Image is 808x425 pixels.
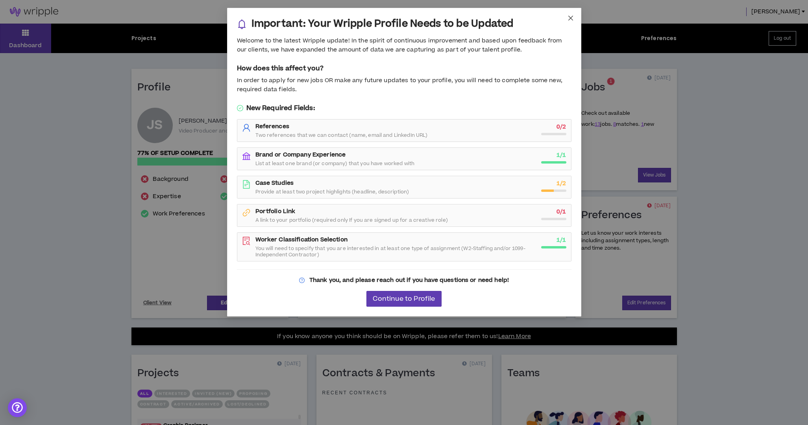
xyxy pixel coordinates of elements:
div: Welcome to the latest Wripple update! In the spirit of continuous improvement and based upon feed... [237,37,571,54]
span: user [242,123,251,132]
span: bell [237,19,247,29]
h5: New Required Fields: [237,103,571,113]
strong: 1 / 1 [557,236,566,244]
strong: 1 / 1 [557,151,566,159]
h5: How does this affect you? [237,64,571,73]
strong: References [255,122,289,131]
span: file-text [242,180,251,189]
span: A link to your portfolio (required only If you are signed up for a creative role) [255,217,448,223]
strong: Portfolio Link [255,207,296,215]
span: Provide at least two project highlights (headline, description) [255,189,409,195]
strong: Thank you, and please reach out if you have questions or need help! [309,276,509,284]
strong: Case Studies [255,179,294,187]
strong: 0 / 2 [557,123,566,131]
strong: 1 / 2 [557,179,566,188]
strong: 0 / 1 [557,208,566,216]
span: List at least one brand (or company) that you have worked with [255,160,415,167]
span: check-circle [237,105,243,111]
h3: Important: Your Wripple Profile Needs to be Updated [251,18,514,30]
span: Two references that we can contact (name, email and LinkedIn URL) [255,132,428,138]
span: link [242,208,251,217]
strong: Brand or Company Experience [255,151,346,159]
strong: Worker Classification Selection [255,235,348,244]
button: Continue to Profile [366,291,441,307]
span: question-circle [299,278,305,283]
span: close [568,15,574,21]
span: bank [242,152,251,160]
div: In order to apply for new jobs OR make any future updates to your profile, you will need to compl... [237,76,571,94]
button: Close [560,8,581,29]
span: Continue to Profile [373,295,435,303]
div: Open Intercom Messenger [8,398,27,417]
span: file-search [242,237,251,245]
span: You will need to specify that you are interested in at least one type of assignment (W2-Staffing ... [255,245,536,258]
